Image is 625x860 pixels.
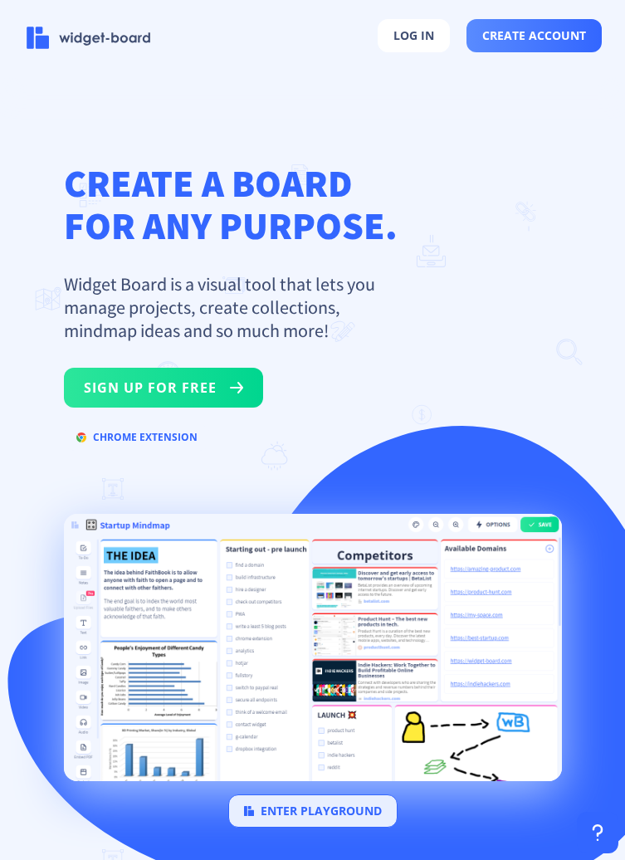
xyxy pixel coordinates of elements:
[64,434,210,450] a: chrome extension
[76,432,86,442] img: chrome.svg
[64,272,396,342] p: Widget Board is a visual tool that lets you manage projects, create collections, mindmap ideas an...
[466,19,602,52] button: create account
[244,806,254,816] img: logo.svg
[64,162,562,247] h1: CREATE A BOARD FOR ANY PURPOSE.
[64,368,263,408] button: sign up for free
[482,29,586,42] span: create account
[64,424,210,451] button: chrome extension
[27,27,151,49] img: logo-name.svg
[228,794,398,828] button: enter playground
[378,19,450,52] button: log in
